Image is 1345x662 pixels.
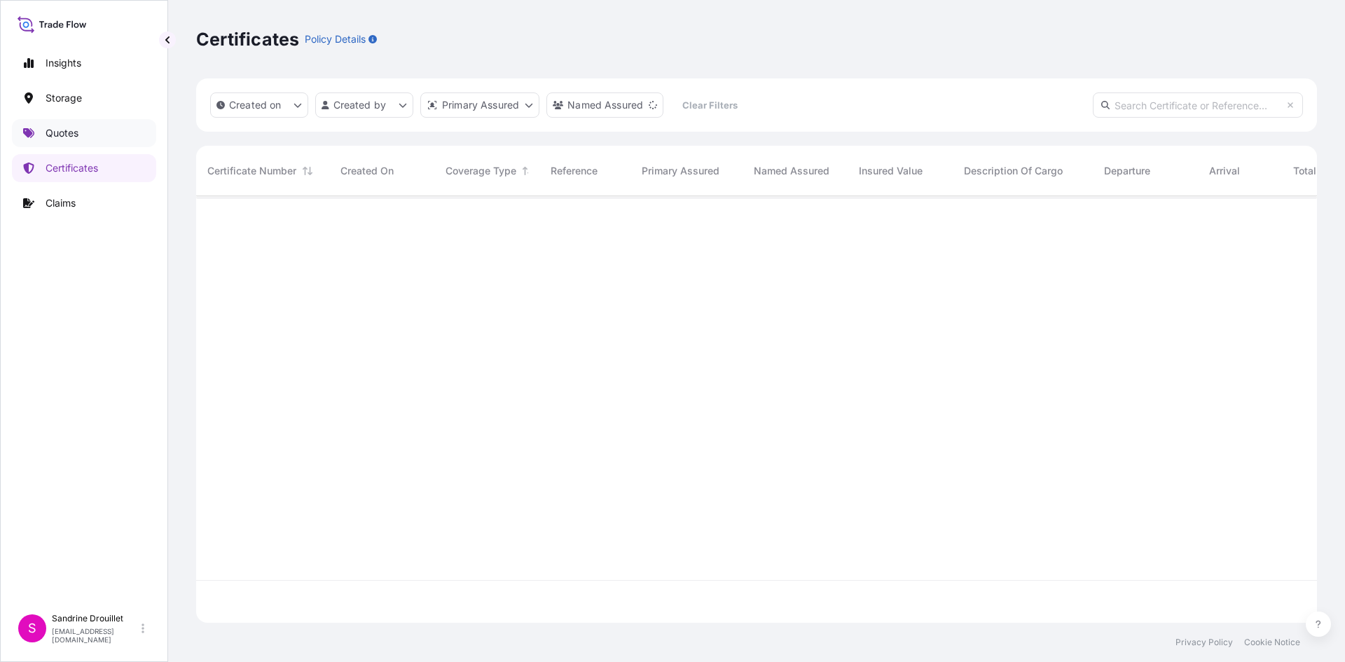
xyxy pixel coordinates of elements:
[1104,164,1150,178] span: Departure
[46,161,98,175] p: Certificates
[340,164,394,178] span: Created On
[28,621,36,635] span: S
[12,49,156,77] a: Insights
[1244,637,1300,648] a: Cookie Notice
[315,92,413,118] button: createdBy Filter options
[46,56,81,70] p: Insights
[196,28,299,50] p: Certificates
[420,92,539,118] button: distributor Filter options
[210,92,308,118] button: createdOn Filter options
[1209,164,1240,178] span: Arrival
[519,163,536,179] button: Sort
[299,163,316,179] button: Sort
[46,126,78,140] p: Quotes
[754,164,829,178] span: Named Assured
[12,189,156,217] a: Claims
[1293,164,1316,178] span: Total
[333,98,387,112] p: Created by
[567,98,643,112] p: Named Assured
[52,613,139,624] p: Sandrine Drouillet
[12,119,156,147] a: Quotes
[442,98,519,112] p: Primary Assured
[1093,92,1303,118] input: Search Certificate or Reference...
[12,84,156,112] a: Storage
[546,92,663,118] button: cargoOwner Filter options
[859,164,923,178] span: Insured Value
[229,98,282,112] p: Created on
[46,196,76,210] p: Claims
[964,164,1063,178] span: Description Of Cargo
[642,164,719,178] span: Primary Assured
[52,627,139,644] p: [EMAIL_ADDRESS][DOMAIN_NAME]
[670,94,749,116] button: Clear Filters
[551,164,598,178] span: Reference
[1175,637,1233,648] a: Privacy Policy
[446,164,516,178] span: Coverage Type
[682,98,738,112] p: Clear Filters
[46,91,82,105] p: Storage
[207,164,296,178] span: Certificate Number
[12,154,156,182] a: Certificates
[305,32,366,46] p: Policy Details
